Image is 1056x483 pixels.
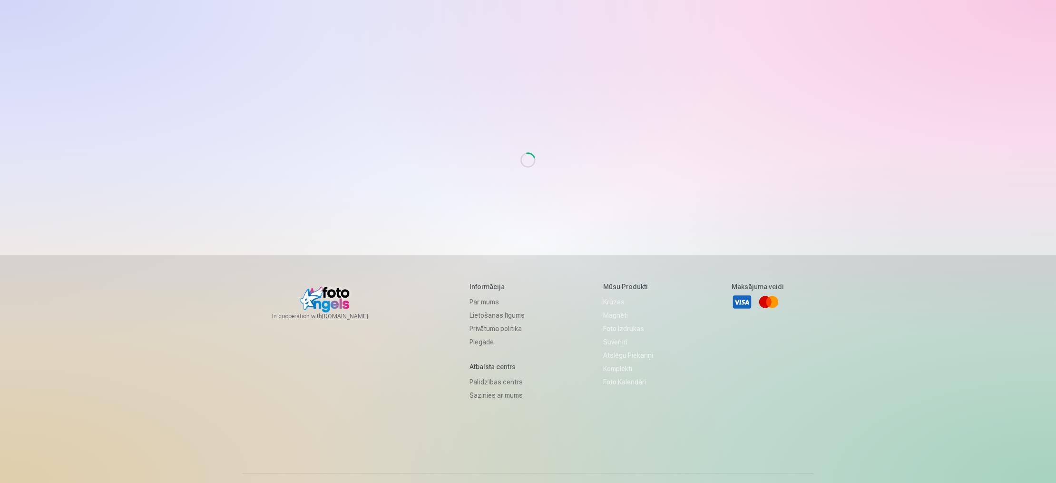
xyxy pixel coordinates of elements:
a: Magnēti [603,309,653,322]
h5: Mūsu produkti [603,282,653,292]
a: Palīdzības centrs [469,375,525,389]
a: Lietošanas līgums [469,309,525,322]
h5: Informācija [469,282,525,292]
h5: Maksājuma veidi [732,282,784,292]
a: Komplekti [603,362,653,375]
a: Mastercard [758,292,779,312]
a: Atslēgu piekariņi [603,349,653,362]
h5: Atbalsta centrs [469,362,525,372]
a: Visa [732,292,753,312]
a: Krūzes [603,295,653,309]
a: Sazinies ar mums [469,389,525,402]
a: Foto kalendāri [603,375,653,389]
a: Piegāde [469,335,525,349]
a: Privātuma politika [469,322,525,335]
a: Par mums [469,295,525,309]
a: Suvenīri [603,335,653,349]
a: [DOMAIN_NAME] [322,312,391,320]
a: Foto izdrukas [603,322,653,335]
span: In cooperation with [272,312,391,320]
